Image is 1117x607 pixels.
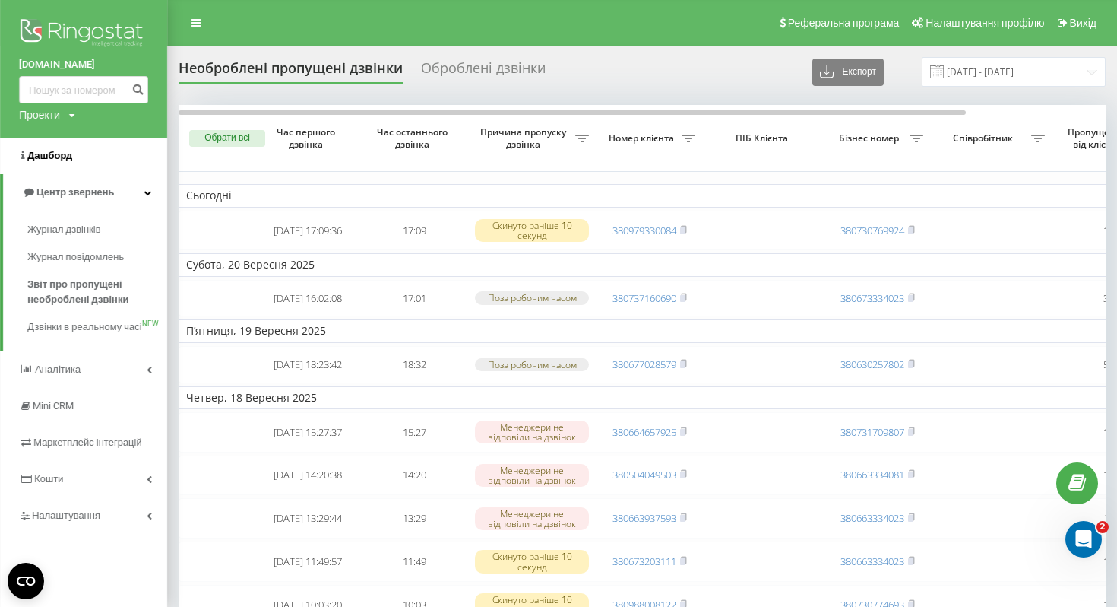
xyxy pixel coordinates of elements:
span: Вихід [1070,17,1096,29]
a: 380504049503 [612,468,676,481]
iframe: Intercom live chat [1065,521,1102,558]
button: Open CMP widget [8,563,44,599]
td: 11:49 [361,542,467,582]
span: Номер клієнта [604,132,682,145]
span: Центр звернень [36,186,114,198]
a: 380677028579 [612,358,676,371]
span: Дашборд [27,150,72,161]
div: Скинуто раніше 10 секунд [475,550,589,573]
div: Менеджери не відповіли на дзвінок [475,421,589,443]
td: 18:32 [361,346,467,383]
a: [DOMAIN_NAME] [19,57,148,72]
span: Налаштування [32,510,100,521]
a: 380673203111 [612,555,676,568]
span: Причина пропуску дзвінка [475,126,575,150]
td: [DATE] 13:29:44 [255,498,361,539]
a: 380663937593 [612,511,676,525]
a: 380663334023 [840,555,904,568]
div: Оброблені дзвінки [421,60,546,84]
td: [DATE] 11:49:57 [255,542,361,582]
td: [DATE] 16:02:08 [255,280,361,317]
input: Пошук за номером [19,76,148,103]
img: Ringostat logo [19,15,148,53]
span: Співробітник [938,132,1031,145]
a: Журнал дзвінків [27,216,167,243]
a: 380664657925 [612,425,676,439]
td: [DATE] 15:27:37 [255,412,361,453]
td: 17:01 [361,280,467,317]
button: Обрати всі [189,130,265,147]
a: Журнал повідомлень [27,243,167,271]
span: ПІБ Клієнта [716,132,812,145]
a: 380663334023 [840,511,904,525]
span: Звіт про пропущені необроблені дзвінки [27,277,160,307]
td: [DATE] 18:23:42 [255,346,361,383]
td: 17:09 [361,211,467,251]
span: Час останнього дзвінка [373,126,455,150]
a: 380737160690 [612,291,676,305]
div: Необроблені пропущені дзвінки [179,60,403,84]
span: Журнал дзвінків [27,222,100,237]
td: [DATE] 14:20:38 [255,456,361,496]
td: 15:27 [361,412,467,453]
span: Журнал повідомлень [27,249,124,265]
div: Менеджери не відповіли на дзвінок [475,464,589,487]
a: 380730769924 [840,224,904,237]
span: Аналiтика [35,364,81,375]
td: 13:29 [361,498,467,539]
span: Час першого дзвінка [267,126,349,150]
div: Скинуто раніше 10 секунд [475,219,589,242]
span: Реферальна програма [788,17,900,29]
button: Експорт [812,59,884,86]
a: Дзвінки в реальному часіNEW [27,313,167,341]
a: 380979330084 [612,224,676,237]
span: Налаштування профілю [926,17,1044,29]
a: Звіт про пропущені необроблені дзвінки [27,271,167,313]
div: Менеджери не відповіли на дзвінок [475,507,589,530]
div: Поза робочим часом [475,358,589,371]
td: [DATE] 17:09:36 [255,211,361,251]
span: Бізнес номер [832,132,910,145]
span: Маркетплейс інтеграцій [33,437,142,448]
div: Проекти [19,107,60,122]
a: 380731709807 [840,425,904,439]
span: Дзвінки в реальному часі [27,319,141,335]
span: Кошти [34,473,63,485]
a: 380673334023 [840,291,904,305]
td: 14:20 [361,456,467,496]
div: Поза робочим часом [475,291,589,304]
a: 380630257802 [840,358,904,371]
a: Центр звернень [3,174,167,211]
span: Mini CRM [33,400,74,412]
a: 380663334081 [840,468,904,481]
span: 2 [1096,521,1109,533]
